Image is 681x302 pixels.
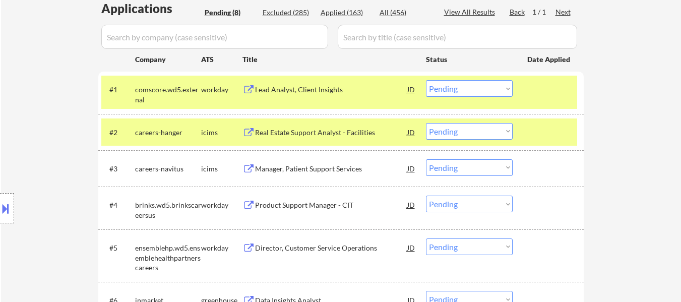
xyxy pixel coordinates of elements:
[338,25,577,49] input: Search by title (case sensitive)
[406,196,416,214] div: JD
[426,50,513,68] div: Status
[555,7,572,17] div: Next
[201,128,242,138] div: icims
[242,54,416,65] div: Title
[255,164,407,174] div: Manager, Patient Support Services
[444,7,498,17] div: View All Results
[527,54,572,65] div: Date Applied
[101,3,201,15] div: Applications
[255,85,407,95] div: Lead Analyst, Client Insights
[201,85,242,95] div: workday
[255,243,407,253] div: Director, Customer Service Operations
[101,25,328,49] input: Search by company (case sensitive)
[380,8,430,18] div: All (456)
[321,8,371,18] div: Applied (163)
[510,7,526,17] div: Back
[201,243,242,253] div: workday
[201,200,242,210] div: workday
[255,128,407,138] div: Real Estate Support Analyst - Facilities
[201,54,242,65] div: ATS
[406,159,416,177] div: JD
[205,8,255,18] div: Pending (8)
[406,80,416,98] div: JD
[255,200,407,210] div: Product Support Manager - CIT
[532,7,555,17] div: 1 / 1
[406,238,416,257] div: JD
[406,123,416,141] div: JD
[135,54,201,65] div: Company
[263,8,313,18] div: Excluded (285)
[201,164,242,174] div: icims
